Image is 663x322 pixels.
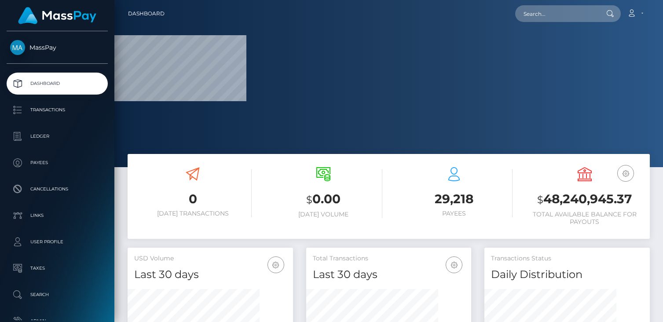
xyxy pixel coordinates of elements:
[306,194,312,206] small: $
[396,190,513,208] h3: 29,218
[491,267,643,282] h4: Daily Distribution
[7,44,108,51] span: MassPay
[10,288,104,301] p: Search
[7,205,108,227] a: Links
[7,99,108,121] a: Transactions
[10,262,104,275] p: Taxes
[491,254,643,263] h5: Transactions Status
[10,77,104,90] p: Dashboard
[7,257,108,279] a: Taxes
[134,267,286,282] h4: Last 30 days
[10,209,104,222] p: Links
[265,211,382,218] h6: [DATE] Volume
[10,130,104,143] p: Ledger
[10,235,104,249] p: User Profile
[313,254,465,263] h5: Total Transactions
[7,125,108,147] a: Ledger
[134,190,252,208] h3: 0
[515,5,598,22] input: Search...
[537,194,543,206] small: $
[128,4,165,23] a: Dashboard
[10,156,104,169] p: Payees
[396,210,513,217] h6: Payees
[526,190,643,209] h3: 48,240,945.37
[7,178,108,200] a: Cancellations
[7,231,108,253] a: User Profile
[134,254,286,263] h5: USD Volume
[7,73,108,95] a: Dashboard
[10,40,25,55] img: MassPay
[18,7,96,24] img: MassPay Logo
[7,284,108,306] a: Search
[134,210,252,217] h6: [DATE] Transactions
[7,152,108,174] a: Payees
[10,183,104,196] p: Cancellations
[10,103,104,117] p: Transactions
[265,190,382,209] h3: 0.00
[313,267,465,282] h4: Last 30 days
[526,211,643,226] h6: Total Available Balance for Payouts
